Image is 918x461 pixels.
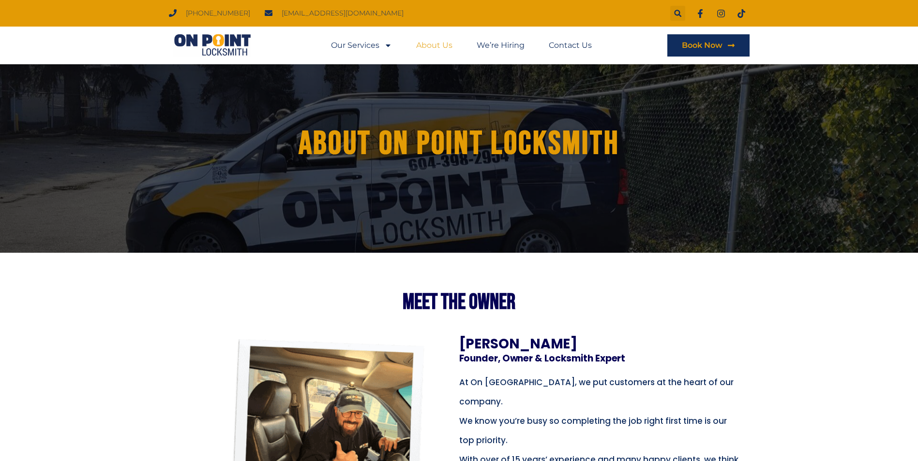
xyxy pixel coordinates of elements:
nav: Menu [331,34,592,57]
p: We know you’re busy so completing the job right first time is our top priority. [459,411,742,450]
span: [PHONE_NUMBER] [183,7,250,20]
a: Contact Us [549,34,592,57]
h2: MEET THE Owner [188,291,730,313]
a: Our Services [331,34,392,57]
a: About Us [416,34,452,57]
p: At On [GEOGRAPHIC_DATA], we put customers at the heart of our company. [459,373,742,411]
span: [EMAIL_ADDRESS][DOMAIN_NAME] [279,7,404,20]
div: Search [670,6,685,21]
h3: [PERSON_NAME] [459,337,730,351]
a: We’re Hiring [477,34,525,57]
h1: About ON POINT LOCKSMITH [198,126,720,162]
a: Book Now [667,34,750,57]
h3: Founder, Owner & Locksmith Expert [459,354,730,363]
span: Book Now [682,42,722,49]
